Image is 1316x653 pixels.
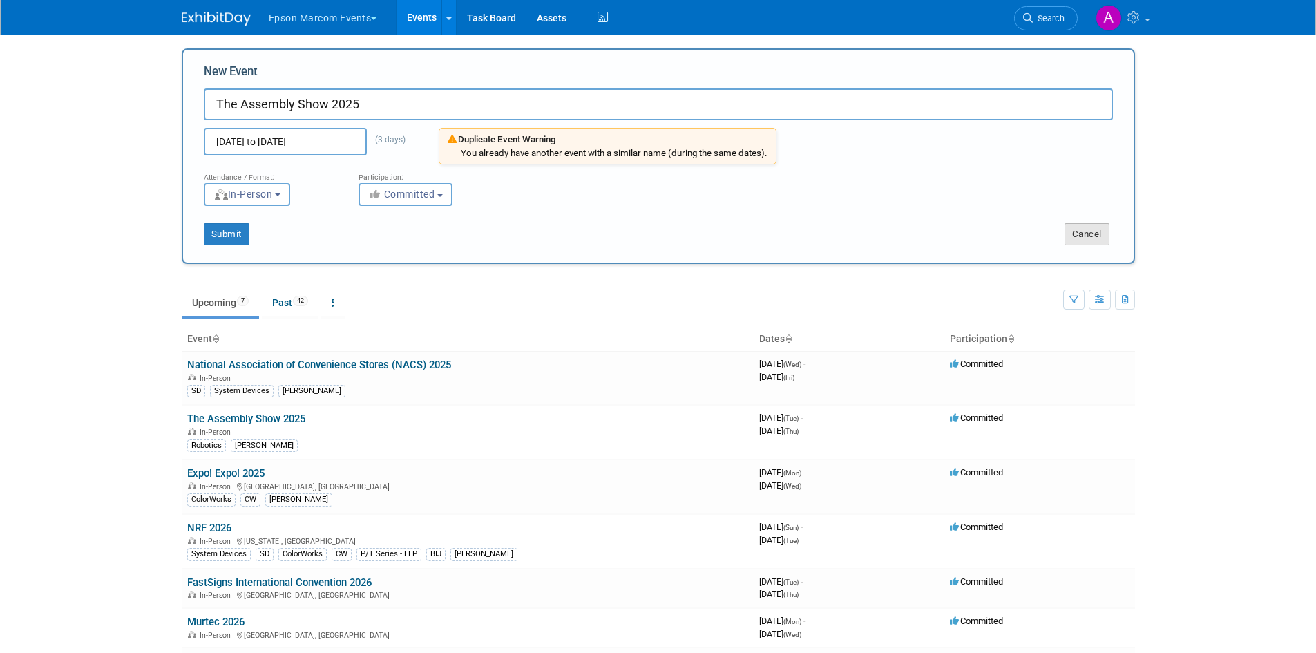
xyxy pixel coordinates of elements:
[759,629,801,639] span: [DATE]
[950,576,1003,587] span: Committed
[759,589,799,599] span: [DATE]
[200,537,235,546] span: In-Person
[759,467,805,477] span: [DATE]
[356,548,421,560] div: P/T Series - LFP
[237,296,249,306] span: 7
[204,64,258,85] label: New Event
[448,133,767,146] div: Duplicate Event Warning
[231,439,298,452] div: [PERSON_NAME]
[944,328,1135,351] th: Participation
[801,413,803,423] span: -
[332,548,352,560] div: CW
[367,135,406,144] span: (3 days)
[759,480,801,491] span: [DATE]
[1096,5,1122,31] img: Annie Tennet
[212,333,219,344] a: Sort by Event Name
[278,385,345,397] div: [PERSON_NAME]
[204,88,1113,120] input: Name of Trade Show / Conference
[188,631,196,638] img: In-Person Event
[262,290,318,316] a: Past42
[359,183,452,206] button: Committed
[187,522,231,534] a: NRF 2026
[759,616,805,626] span: [DATE]
[803,359,805,369] span: -
[256,548,274,560] div: SD
[204,223,249,245] button: Submit
[213,189,273,200] span: In-Person
[759,426,799,436] span: [DATE]
[187,467,265,480] a: Expo! Expo! 2025
[187,493,236,506] div: ColorWorks
[950,413,1003,423] span: Committed
[950,616,1003,626] span: Committed
[187,548,251,560] div: System Devices
[188,374,196,381] img: In-Person Event
[368,189,435,200] span: Committed
[240,493,260,506] div: CW
[278,548,327,560] div: ColorWorks
[200,482,235,491] span: In-Person
[426,548,446,560] div: BIJ
[200,428,235,437] span: In-Person
[783,631,801,638] span: (Wed)
[187,359,451,371] a: National Association of Convenience Stores (NACS) 2025
[187,589,748,600] div: [GEOGRAPHIC_DATA], [GEOGRAPHIC_DATA]
[187,576,372,589] a: FastSigns International Convention 2026
[204,164,338,182] div: Attendance / Format:
[187,480,748,491] div: [GEOGRAPHIC_DATA], [GEOGRAPHIC_DATA]
[359,164,493,182] div: Participation:
[182,328,754,351] th: Event
[204,128,367,155] input: Start Date - End Date
[200,631,235,640] span: In-Person
[200,591,235,600] span: In-Person
[801,522,803,532] span: -
[187,385,205,397] div: SD
[783,537,799,545] span: (Tue)
[803,616,805,626] span: -
[188,482,196,489] img: In-Person Event
[210,385,274,397] div: System Devices
[759,359,805,369] span: [DATE]
[188,537,196,544] img: In-Person Event
[1033,13,1065,23] span: Search
[187,629,748,640] div: [GEOGRAPHIC_DATA], [GEOGRAPHIC_DATA]
[182,12,251,26] img: ExhibitDay
[783,482,801,490] span: (Wed)
[950,522,1003,532] span: Committed
[188,591,196,598] img: In-Person Event
[783,428,799,435] span: (Thu)
[1065,223,1109,245] button: Cancel
[187,413,305,425] a: The Assembly Show 2025
[783,591,799,598] span: (Thu)
[759,522,803,532] span: [DATE]
[783,469,801,477] span: (Mon)
[187,439,226,452] div: Robotics
[803,467,805,477] span: -
[783,524,799,531] span: (Sun)
[783,361,801,368] span: (Wed)
[759,413,803,423] span: [DATE]
[1014,6,1078,30] a: Search
[182,290,259,316] a: Upcoming7
[783,578,799,586] span: (Tue)
[200,374,235,383] span: In-Person
[785,333,792,344] a: Sort by Start Date
[293,296,308,306] span: 42
[754,328,944,351] th: Dates
[783,374,794,381] span: (Fri)
[461,148,767,159] div: You already have another event with a similar name (during the same dates).
[950,359,1003,369] span: Committed
[783,415,799,422] span: (Tue)
[187,616,245,628] a: Murtec 2026
[759,372,794,382] span: [DATE]
[759,535,799,545] span: [DATE]
[759,576,803,587] span: [DATE]
[801,576,803,587] span: -
[187,535,748,546] div: [US_STATE], [GEOGRAPHIC_DATA]
[265,493,332,506] div: [PERSON_NAME]
[950,467,1003,477] span: Committed
[450,548,517,560] div: [PERSON_NAME]
[1007,333,1014,344] a: Sort by Participation Type
[204,183,290,206] button: In-Person
[783,618,801,625] span: (Mon)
